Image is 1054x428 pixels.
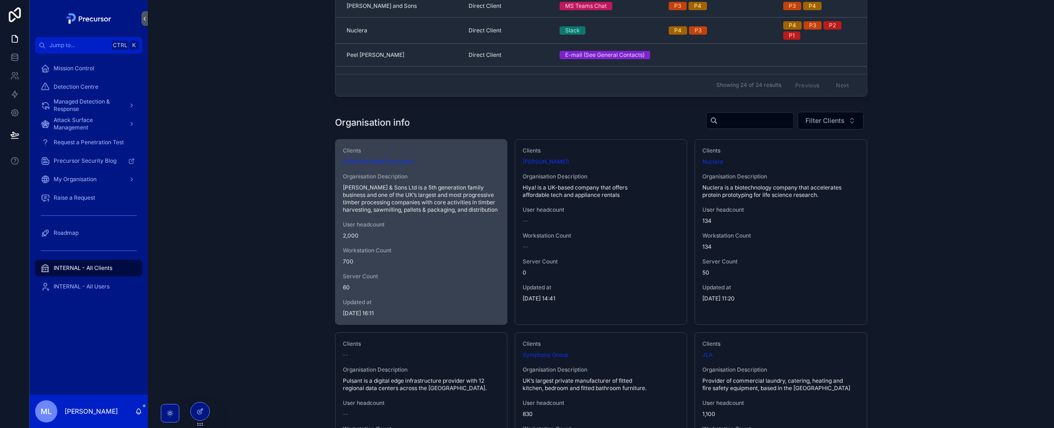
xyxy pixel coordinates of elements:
[64,11,114,26] img: App logo
[35,116,142,132] a: Attack Surface Management
[35,153,142,169] a: Precursor Security Blog
[35,225,142,241] a: Roadmap
[469,51,501,59] span: Direct Client
[343,340,500,348] span: Clients
[54,264,112,272] span: INTERNAL - All Clients
[809,2,816,10] div: P4
[343,247,500,254] span: Workstation Count
[674,2,681,10] div: P3
[347,27,367,34] span: Nuclera
[523,269,679,276] span: 0
[54,283,110,290] span: INTERNAL - All Users
[112,41,128,50] span: Ctrl
[30,54,148,307] div: scrollable content
[343,147,500,154] span: Clients
[343,310,500,317] span: [DATE] 16:11
[35,60,142,77] a: Mission Control
[515,139,687,325] a: Clients[PERSON_NAME]!Organisation DescriptionHiya! is a UK-based company that offers affordable t...
[702,206,859,214] span: User headcount
[702,410,859,418] span: 1,100
[565,26,580,35] div: Slack
[35,134,142,151] a: Request a Penetration Test
[789,2,796,10] div: P3
[35,79,142,95] a: Detection Centre
[54,229,79,237] span: Roadmap
[694,2,701,10] div: P4
[343,399,500,407] span: User headcount
[54,157,116,165] span: Precursor Security Blog
[523,340,679,348] span: Clients
[343,221,500,228] span: User headcount
[523,351,568,359] a: Symphony Group
[343,351,348,359] span: --
[523,184,679,199] span: Hiya! is a UK-based company that offers affordable tech and appliance rentals
[343,366,500,373] span: Organisation Description
[469,27,501,34] span: Direct Client
[49,42,108,49] span: Jump to...
[523,147,679,154] span: Clients
[523,173,679,180] span: Organisation Description
[702,377,859,392] span: Provider of commercial laundry, catering, heating and fire safety equipment, based in the [GEOGRA...
[565,2,607,10] div: MS Teams Chat
[702,340,859,348] span: Clients
[523,410,679,418] span: 830
[829,21,836,30] div: P2
[702,184,859,199] span: Nuclera is a biotechnology company that accelerates protein prototyping for life science research.
[702,217,859,225] span: 134
[343,377,500,392] span: Pulsant is a digital edge infrastructure provider with 12 regional data centers across the [GEOGR...
[789,21,796,30] div: P4
[702,147,859,154] span: Clients
[523,295,679,302] span: [DATE] 14:41
[35,260,142,276] a: INTERNAL - All Clients
[335,139,507,325] a: Clients[PERSON_NAME] and SonsOrganisation Description[PERSON_NAME] & Sons Ltd is a 5th generation...
[702,158,723,165] a: Nuclera
[54,194,95,202] span: Raise a Request
[523,366,679,373] span: Organisation Description
[798,112,864,129] button: Select Button
[674,26,682,35] div: P4
[702,232,859,239] span: Workstation Count
[523,232,679,239] span: Workstation Count
[35,278,142,295] a: INTERNAL - All Users
[523,284,679,291] span: Updated at
[343,410,348,418] span: --
[702,399,859,407] span: User headcount
[702,295,859,302] span: [DATE] 11:20
[54,98,121,113] span: Managed Detection & Response
[523,399,679,407] span: User headcount
[805,116,845,125] span: Filter Clients
[702,269,859,276] span: 50
[54,139,124,146] span: Request a Penetration Test
[702,284,859,291] span: Updated at
[41,406,52,417] span: ML
[54,83,98,91] span: Detection Centre
[695,26,701,35] div: P3
[523,206,679,214] span: User headcount
[343,273,500,280] span: Server Count
[54,65,94,72] span: Mission Control
[35,190,142,206] a: Raise a Request
[343,258,500,265] span: 700
[343,184,500,214] span: [PERSON_NAME] & Sons Ltd is a 5th generation family business and one of the UK’s largest and most...
[343,173,500,180] span: Organisation Description
[65,407,118,416] p: [PERSON_NAME]
[702,243,859,251] span: 134
[35,171,142,188] a: My Organisation
[523,158,569,165] a: [PERSON_NAME]!
[523,377,679,392] span: UK’s largest private manufacturer of fitted kitchen, bedroom and fitted bathroom furniture.
[343,158,413,165] a: [PERSON_NAME] and Sons
[523,243,528,251] span: --
[809,21,816,30] div: P3
[523,217,528,225] span: --
[716,81,781,89] span: Showing 24 of 24 results
[702,258,859,265] span: Server Count
[702,351,713,359] a: JLA
[343,232,500,239] span: 2,000
[565,51,645,59] div: E-mail (See General Contacts)
[469,2,501,10] span: Direct Client
[347,2,417,10] span: [PERSON_NAME] and Sons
